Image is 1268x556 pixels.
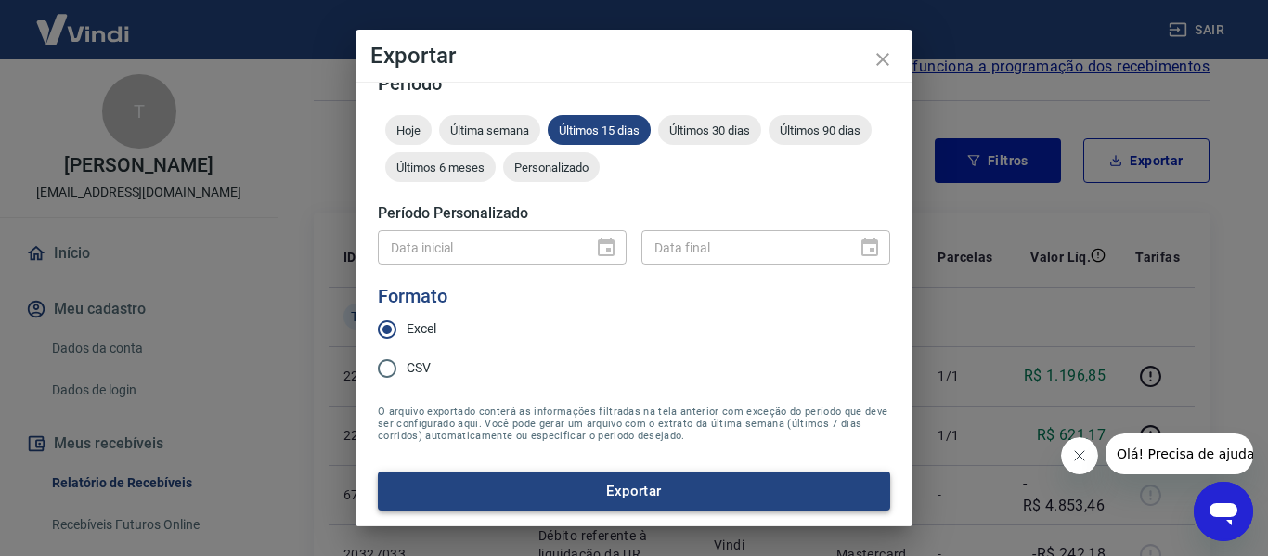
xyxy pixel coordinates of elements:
span: Última semana [439,123,540,137]
span: Excel [407,319,436,339]
iframe: Fechar mensagem [1061,437,1098,474]
span: Últimos 90 dias [769,123,872,137]
div: Últimos 15 dias [548,115,651,145]
div: Últimos 90 dias [769,115,872,145]
legend: Formato [378,283,447,310]
span: O arquivo exportado conterá as informações filtradas na tela anterior com exceção do período que ... [378,406,890,442]
div: Últimos 6 meses [385,152,496,182]
h5: Período [378,74,890,93]
div: Hoje [385,115,432,145]
span: CSV [407,358,431,378]
span: Últimos 15 dias [548,123,651,137]
span: Últimos 30 dias [658,123,761,137]
input: DD/MM/YYYY [378,230,580,265]
div: Última semana [439,115,540,145]
h5: Período Personalizado [378,204,890,223]
button: Exportar [378,472,890,511]
span: Últimos 6 meses [385,161,496,175]
span: Personalizado [503,161,600,175]
div: Últimos 30 dias [658,115,761,145]
input: DD/MM/YYYY [641,230,844,265]
iframe: Mensagem da empresa [1106,433,1253,474]
span: Olá! Precisa de ajuda? [11,13,156,28]
span: Hoje [385,123,432,137]
button: close [860,37,905,82]
iframe: Botão para abrir a janela de mensagens [1194,482,1253,541]
div: Personalizado [503,152,600,182]
h4: Exportar [370,45,898,67]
